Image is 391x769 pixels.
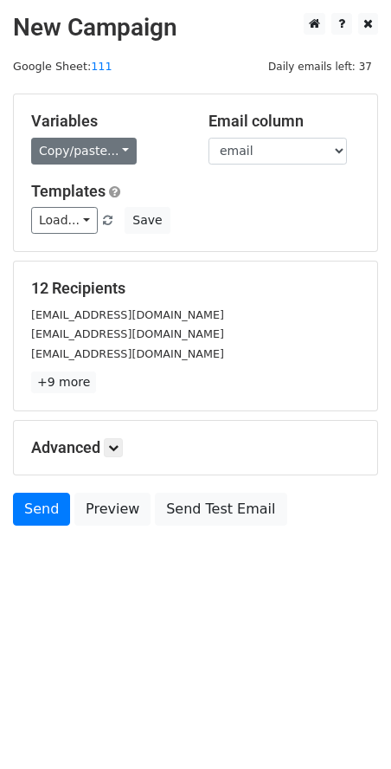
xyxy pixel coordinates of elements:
h5: Advanced [31,438,360,457]
small: [EMAIL_ADDRESS][DOMAIN_NAME] [31,347,224,360]
a: Templates [31,182,106,200]
span: Daily emails left: 37 [262,57,378,76]
a: Daily emails left: 37 [262,60,378,73]
a: +9 more [31,372,96,393]
iframe: Chat Widget [304,686,391,769]
a: 111 [91,60,112,73]
h5: Variables [31,112,183,131]
button: Save [125,207,170,234]
small: [EMAIL_ADDRESS][DOMAIN_NAME] [31,308,224,321]
h5: 12 Recipients [31,279,360,298]
a: Send [13,493,70,526]
small: Google Sheet: [13,60,112,73]
a: Copy/paste... [31,138,137,165]
h2: New Campaign [13,13,378,42]
a: Send Test Email [155,493,286,526]
a: Preview [74,493,151,526]
small: [EMAIL_ADDRESS][DOMAIN_NAME] [31,327,224,340]
h5: Email column [208,112,360,131]
a: Load... [31,207,98,234]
